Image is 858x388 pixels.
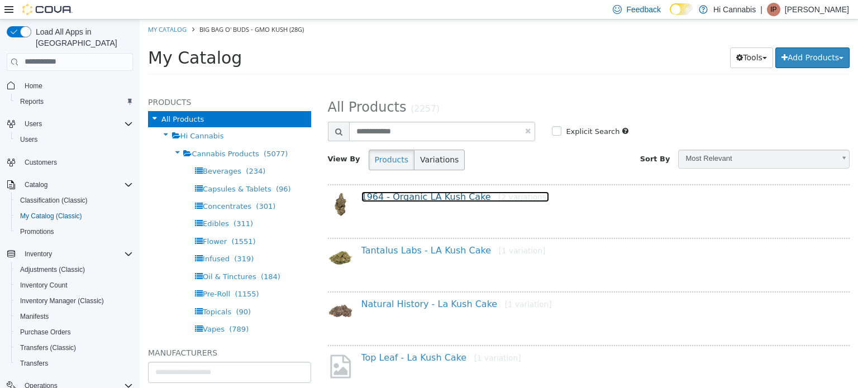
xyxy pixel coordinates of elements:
[16,294,108,308] a: Inventory Manager (Classic)
[16,357,133,370] span: Transfers
[16,279,72,292] a: Inventory Count
[25,119,42,128] span: Users
[63,288,92,296] span: Topicals
[16,133,42,146] a: Users
[20,97,44,106] span: Reports
[335,334,382,343] small: [1 variation]
[222,279,412,290] a: Natural History - La Kush Cake[1 variation]
[8,76,171,89] h5: Products
[11,277,137,293] button: Inventory Count
[31,26,133,49] span: Load All Apps in [GEOGRAPHIC_DATA]
[60,6,164,14] span: Big Bag O' Buds - GMO Kush (28g)
[63,165,132,174] span: Capsules & Tablets
[16,279,133,292] span: Inventory Count
[20,247,56,261] button: Inventory
[20,359,48,368] span: Transfers
[8,6,47,14] a: My Catalog
[63,253,117,261] span: Oil & Tinctures
[539,131,695,148] span: Most Relevant
[11,132,137,147] button: Users
[16,341,133,355] span: Transfers (Classic)
[20,312,49,321] span: Manifests
[63,270,90,279] span: Pre-Roll
[274,130,325,151] button: Variations
[20,135,37,144] span: Users
[16,209,133,223] span: My Catalog (Classic)
[8,327,171,340] h5: Manufacturers
[359,173,409,182] small: [2 variations]
[11,208,137,224] button: My Catalog (Classic)
[20,178,52,191] button: Catalog
[188,280,213,305] img: 150
[63,183,112,191] span: Concentrates
[16,225,59,238] a: Promotions
[25,250,52,258] span: Inventory
[271,84,300,94] small: (2257)
[222,226,406,236] a: Tantalus Labs - LA Kush Cake[1 variation]
[590,28,633,49] button: Tools
[11,193,137,208] button: Classification (Classic)
[16,294,133,308] span: Inventory Manager (Classic)
[16,194,92,207] a: Classification (Classic)
[41,112,84,121] span: Hi Cannabis
[500,135,531,143] span: Sort By
[25,82,42,90] span: Home
[20,117,133,131] span: Users
[2,154,137,170] button: Customers
[16,133,133,146] span: Users
[16,194,133,207] span: Classification (Classic)
[136,165,151,174] span: (96)
[760,3,762,16] p: |
[20,343,76,352] span: Transfers (Classic)
[538,130,710,149] a: Most Relevant
[116,183,136,191] span: (301)
[188,173,213,198] img: 150
[636,28,710,49] button: Add Products
[11,324,137,340] button: Purchase Orders
[16,310,53,323] a: Manifests
[188,226,213,251] img: 150
[20,212,82,221] span: My Catalog (Classic)
[92,218,116,226] span: (1551)
[20,117,46,131] button: Users
[11,224,137,239] button: Promotions
[121,253,141,261] span: (184)
[713,3,756,16] p: Hi Cannabis
[20,79,133,93] span: Home
[2,116,137,132] button: Users
[11,340,137,356] button: Transfers (Classic)
[229,130,275,151] button: Products
[767,3,780,16] div: Ian Paul
[96,288,111,296] span: (90)
[20,281,68,290] span: Inventory Count
[16,209,87,223] a: My Catalog (Classic)
[25,158,57,167] span: Customers
[20,196,88,205] span: Classification (Classic)
[11,309,137,324] button: Manifests
[20,155,133,169] span: Customers
[8,28,102,48] span: My Catalog
[22,4,73,15] img: Cova
[16,95,133,108] span: Reports
[63,200,89,208] span: Edibles
[94,200,113,208] span: (311)
[20,227,54,236] span: Promotions
[188,333,213,361] img: missing-image.png
[2,177,137,193] button: Catalog
[188,135,221,143] span: View By
[20,79,47,93] a: Home
[16,225,133,238] span: Promotions
[626,4,660,15] span: Feedback
[20,265,85,274] span: Adjustments (Classic)
[16,325,75,339] a: Purchase Orders
[222,172,410,183] a: 1964 - Organic LA Kush Cake[2 variations]
[95,270,119,279] span: (1155)
[423,107,480,118] label: Explicit Search
[20,156,61,169] a: Customers
[16,325,133,339] span: Purchase Orders
[94,235,114,243] span: (319)
[365,280,412,289] small: [1 variation]
[16,95,48,108] a: Reports
[106,147,126,156] span: (234)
